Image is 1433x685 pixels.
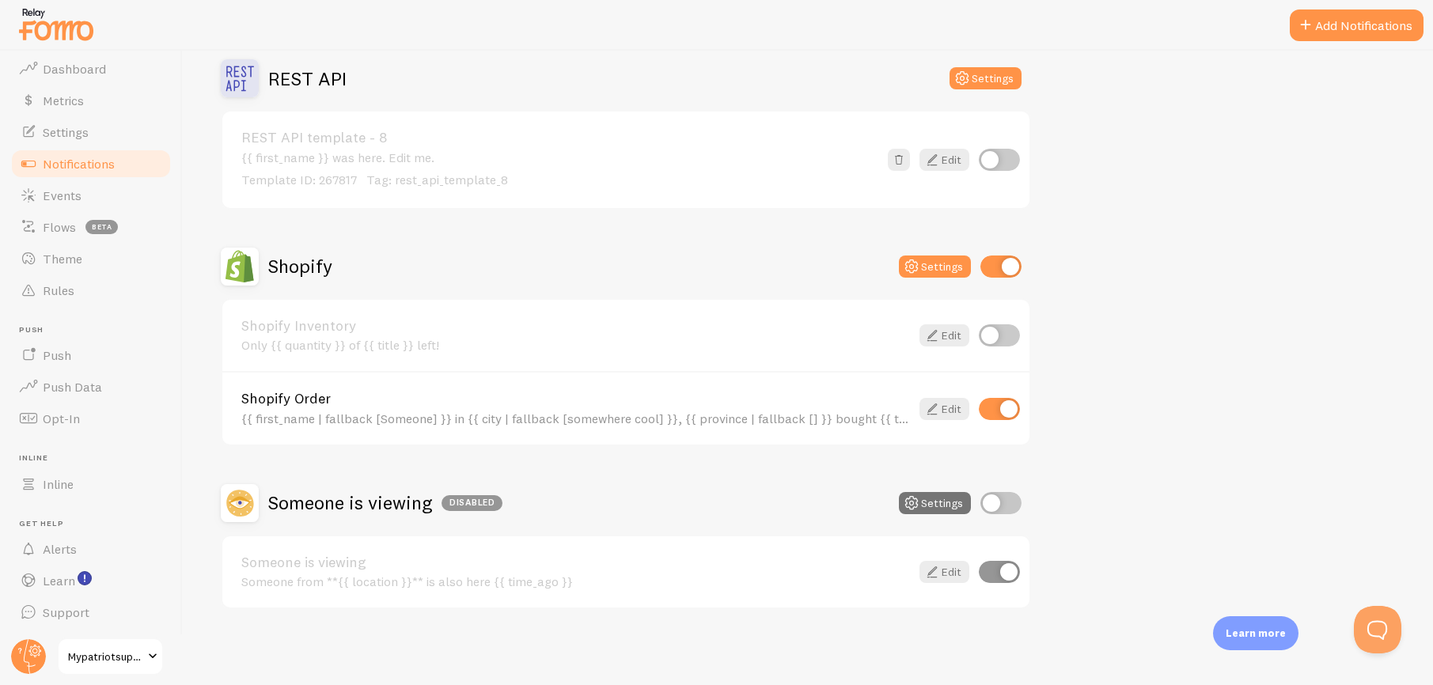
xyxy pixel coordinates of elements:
[919,398,969,420] a: Edit
[1226,626,1286,641] p: Learn more
[43,379,102,395] span: Push Data
[9,403,172,434] a: Opt-In
[9,565,172,596] a: Learn
[43,411,80,426] span: Opt-In
[9,85,172,116] a: Metrics
[19,325,172,335] span: Push
[241,392,910,406] a: Shopify Order
[241,150,878,189] div: {{ first_name }} was here. Edit me.
[268,66,347,91] h2: REST API
[221,248,259,286] img: Shopify
[17,4,96,44] img: fomo-relay-logo-orange.svg
[43,251,82,267] span: Theme
[9,339,172,371] a: Push
[43,282,74,298] span: Rules
[85,220,118,234] span: beta
[919,149,969,171] a: Edit
[9,533,172,565] a: Alerts
[9,468,172,500] a: Inline
[919,324,969,346] a: Edit
[1354,606,1401,653] iframe: Help Scout Beacon - Open
[43,124,89,140] span: Settings
[19,453,172,464] span: Inline
[221,484,259,522] img: Someone is viewing
[43,347,71,363] span: Push
[19,519,172,529] span: Get Help
[241,574,910,588] div: Someone from **{{ location }}** is also here {{ time_ago }}
[57,638,164,676] a: Mypatriotsupply
[9,180,172,211] a: Events
[43,187,82,203] span: Events
[9,596,172,628] a: Support
[43,604,89,620] span: Support
[43,93,84,108] span: Metrics
[43,61,106,77] span: Dashboard
[78,571,92,585] svg: <p>Watch New Feature Tutorials!</p>
[241,319,910,333] a: Shopify Inventory
[366,172,508,187] span: Tag: rest_api_template_8
[268,254,332,278] h2: Shopify
[43,156,115,172] span: Notifications
[9,274,172,306] a: Rules
[68,647,143,666] span: Mypatriotsupply
[9,53,172,85] a: Dashboard
[899,492,971,514] button: Settings
[950,67,1022,89] button: Settings
[221,59,259,97] img: REST API
[241,172,357,187] span: Template ID: 267817
[9,116,172,148] a: Settings
[241,338,910,352] div: Only {{ quantity }} of {{ title }} left!
[899,255,971,278] button: Settings
[43,476,74,492] span: Inline
[241,411,910,426] div: {{ first_name | fallback [Someone] }} in {{ city | fallback [somewhere cool] }}, {{ province | fa...
[241,555,910,570] a: Someone is viewing
[442,495,502,511] div: Disabled
[43,541,77,557] span: Alerts
[9,211,172,243] a: Flows beta
[919,561,969,583] a: Edit
[9,243,172,274] a: Theme
[9,148,172,180] a: Notifications
[9,371,172,403] a: Push Data
[241,131,878,145] a: REST API template - 8
[268,490,502,515] h2: Someone is viewing
[1213,616,1298,650] div: Learn more
[43,573,75,588] span: Learn
[43,219,76,235] span: Flows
